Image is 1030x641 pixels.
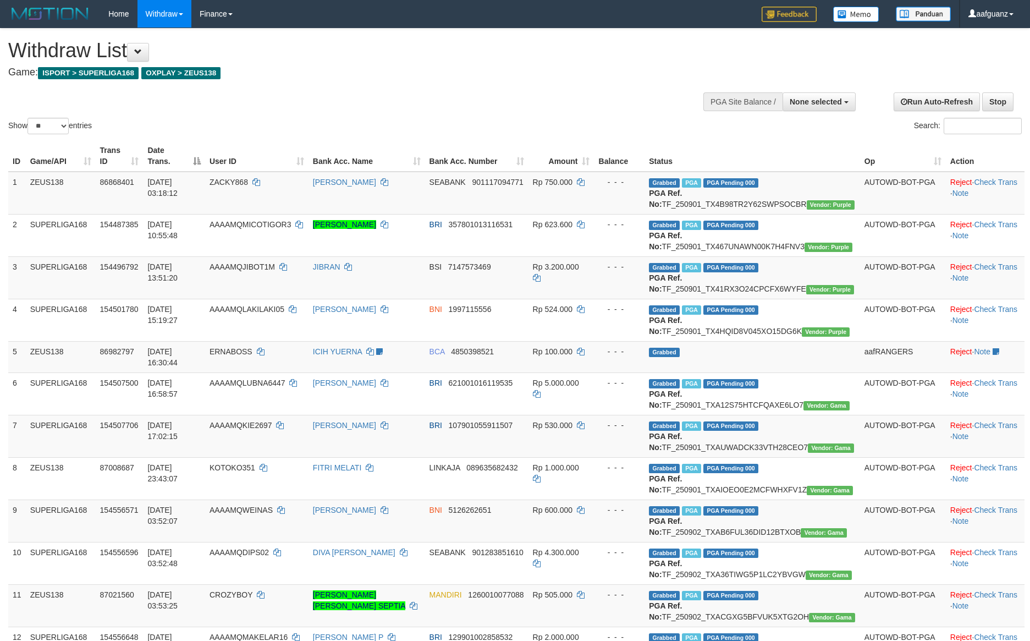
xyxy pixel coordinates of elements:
span: AAAAMQJIBOT1M [210,262,275,271]
td: · · [946,372,1025,415]
div: - - - [598,377,640,388]
span: Rp 623.600 [533,220,572,229]
td: SUPERLIGA168 [26,415,96,457]
span: PGA Pending [703,379,758,388]
b: PGA Ref. No: [649,517,682,536]
span: ISPORT > SUPERLIGA168 [38,67,139,79]
span: Marked by aaftrukkakada [682,178,701,188]
span: Rp 4.300.000 [533,548,579,557]
a: Reject [950,379,972,387]
span: BNI [429,305,442,314]
b: PGA Ref. No: [649,316,682,336]
td: TF_250902_TXACGXG5BFVUK5XTG2OH [645,584,860,627]
span: Rp 505.000 [533,590,572,599]
a: Reject [950,220,972,229]
span: MANDIRI [429,590,462,599]
span: OXPLAY > ZEUS138 [141,67,221,79]
b: PGA Ref. No: [649,273,682,293]
td: SUPERLIGA168 [26,214,96,256]
td: 7 [8,415,26,457]
th: Bank Acc. Number: activate to sort column ascending [425,140,528,172]
td: AUTOWD-BOT-PGA [860,372,946,415]
span: 154556596 [100,548,139,557]
span: Rp 5.000.000 [533,379,579,387]
div: - - - [598,219,640,230]
span: [DATE] 10:55:48 [147,220,178,240]
td: AUTOWD-BOT-PGA [860,457,946,500]
span: Rp 750.000 [533,178,572,187]
span: [DATE] 03:53:25 [147,590,178,610]
a: Note [952,231,969,240]
span: PGA Pending [703,178,758,188]
h1: Withdraw List [8,40,676,62]
td: 5 [8,341,26,372]
span: 86982797 [100,347,134,356]
span: [DATE] 03:52:07 [147,506,178,525]
td: aafRANGERS [860,341,946,372]
span: Grabbed [649,464,680,473]
span: Copy 7147573469 to clipboard [448,262,491,271]
span: Vendor URL: https://trx31.1velocity.biz [806,571,852,580]
span: Grabbed [649,305,680,315]
a: Note [952,559,969,568]
b: PGA Ref. No: [649,231,682,251]
span: Vendor URL: https://trx4.1velocity.biz [802,327,850,337]
div: - - - [598,304,640,315]
th: Date Trans.: activate to sort column descending [143,140,205,172]
td: AUTOWD-BOT-PGA [860,415,946,457]
span: Copy 1997115556 to clipboard [449,305,492,314]
span: BRI [429,379,442,387]
span: LINKAJA [429,463,460,472]
a: Note [952,474,969,483]
th: Balance [594,140,645,172]
td: TF_250901_TX41RX3O24CPCFX6WYFE [645,256,860,299]
span: Vendor URL: https://trx31.1velocity.biz [808,443,854,453]
select: Showentries [27,118,69,134]
span: Rp 3.200.000 [533,262,579,271]
th: Action [946,140,1025,172]
th: User ID: activate to sort column ascending [205,140,309,172]
span: 154507500 [100,379,139,387]
div: - - - [598,177,640,188]
a: [PERSON_NAME] [313,421,376,430]
span: Marked by aafpengsreynich [682,591,701,600]
td: 1 [8,172,26,215]
div: PGA Site Balance / [703,92,783,111]
span: 154556571 [100,506,139,514]
div: - - - [598,420,640,431]
span: Copy 4850398521 to clipboard [451,347,494,356]
a: Check Trans [974,262,1017,271]
button: None selected [783,92,856,111]
b: PGA Ref. No: [649,189,682,209]
div: - - - [598,346,640,357]
span: Grabbed [649,178,680,188]
span: Marked by aafchomsokheang [682,464,701,473]
a: Reject [950,347,972,356]
td: SUPERLIGA168 [26,500,96,542]
span: SEABANK [429,548,466,557]
td: · · [946,500,1025,542]
span: BRI [429,421,442,430]
span: Grabbed [649,421,680,431]
span: PGA Pending [703,305,758,315]
td: 6 [8,372,26,415]
span: Rp 100.000 [533,347,572,356]
td: SUPERLIGA168 [26,256,96,299]
a: Note [952,189,969,198]
span: [DATE] 03:18:12 [147,178,178,198]
a: Check Trans [974,220,1017,229]
span: AAAAMQKIE2697 [210,421,272,430]
span: PGA Pending [703,549,758,558]
td: · · [946,457,1025,500]
span: Copy 5126262651 to clipboard [449,506,492,514]
h4: Game: [8,67,676,78]
a: Check Trans [974,506,1017,514]
span: PGA Pending [703,591,758,600]
a: Note [952,517,969,525]
span: Rp 524.000 [533,305,572,314]
a: [PERSON_NAME] [313,305,376,314]
td: TF_250901_TXAUWADCK33VTH28CEO7 [645,415,860,457]
a: [PERSON_NAME] [313,178,376,187]
span: AAAAMQWEINAS [210,506,273,514]
span: PGA Pending [703,221,758,230]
